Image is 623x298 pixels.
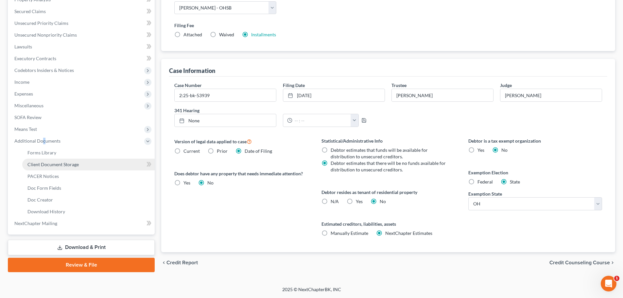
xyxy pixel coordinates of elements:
a: [DATE] [283,89,385,101]
a: None [175,114,276,127]
a: Executory Contracts [9,53,155,64]
span: Yes [183,180,190,185]
span: Yes [477,147,484,153]
span: Means Test [14,126,37,132]
label: Filing Date [283,82,305,89]
a: Unsecured Nonpriority Claims [9,29,155,41]
a: NextChapter Mailing [9,218,155,229]
span: Debtor estimates that funds will be available for distribution to unsecured creditors. [331,147,428,159]
label: Debtor is a tax exempt organization [468,137,602,144]
a: Download History [22,206,155,218]
span: Additional Documents [14,138,61,144]
span: Secured Claims [14,9,46,14]
label: Debtor resides as tenant of residential property [321,189,455,196]
a: Forms Library [22,147,155,159]
span: State [510,179,520,184]
a: SOFA Review [9,112,155,123]
span: Income [14,79,29,85]
div: Case Information [169,67,215,75]
iframe: Intercom live chat [601,276,616,291]
span: Lawsuits [14,44,32,49]
label: Exemption State [468,190,502,197]
div: 2025 © NextChapterBK, INC [125,286,498,298]
span: Waived [219,32,234,37]
a: Installments [251,32,276,37]
a: Client Document Storage [22,159,155,170]
span: Doc Form Fields [27,185,61,191]
span: NextChapter Mailing [14,220,57,226]
span: Expenses [14,91,33,96]
span: Manually Estimate [331,230,368,236]
span: Date of Filing [245,148,272,154]
label: Statistical/Administrative Info [321,137,455,144]
span: Credit Report [166,260,198,265]
input: -- [392,89,493,101]
a: Doc Form Fields [22,182,155,194]
span: Debtor estimates that there will be no funds available for distribution to unsecured creditors. [331,160,446,172]
span: Executory Contracts [14,56,56,61]
a: Doc Creator [22,194,155,206]
input: Enter case number... [175,89,276,101]
span: Yes [356,199,363,204]
span: No [380,199,386,204]
label: 341 Hearing [171,107,388,114]
label: Filing Fee [174,22,602,29]
span: Download History [27,209,65,214]
label: Version of legal data applied to case [174,137,308,145]
span: Forms Library [27,150,56,155]
span: Attached [183,32,202,37]
span: 1 [614,276,619,281]
a: Lawsuits [9,41,155,53]
span: PACER Notices [27,173,59,179]
i: chevron_left [161,260,166,265]
a: Download & Print [8,240,155,255]
span: Unsecured Nonpriority Claims [14,32,77,38]
label: Judge [500,82,512,89]
span: Credit Counseling Course [549,260,610,265]
label: Estimated creditors, liabilities, assets [321,220,455,227]
input: -- [500,89,602,101]
span: Doc Creator [27,197,53,202]
button: chevron_left Credit Report [161,260,198,265]
span: NextChapter Estimates [385,230,432,236]
span: Federal [477,179,493,184]
span: SOFA Review [14,114,42,120]
span: Miscellaneous [14,103,43,108]
span: Unsecured Priority Claims [14,20,68,26]
span: N/A [331,199,339,204]
i: chevron_right [610,260,615,265]
label: Trustee [391,82,407,89]
a: PACER Notices [22,170,155,182]
span: No [207,180,214,185]
button: Credit Counseling Course chevron_right [549,260,615,265]
span: Codebtors Insiders & Notices [14,67,74,73]
a: Unsecured Priority Claims [9,17,155,29]
span: Client Document Storage [27,162,79,167]
span: No [501,147,508,153]
label: Case Number [174,82,202,89]
label: Exemption Election [468,169,602,176]
span: Prior [217,148,228,154]
span: Current [183,148,200,154]
input: -- : -- [292,114,351,127]
a: Review & File [8,258,155,272]
label: Does debtor have any property that needs immediate attention? [174,170,308,177]
a: Secured Claims [9,6,155,17]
